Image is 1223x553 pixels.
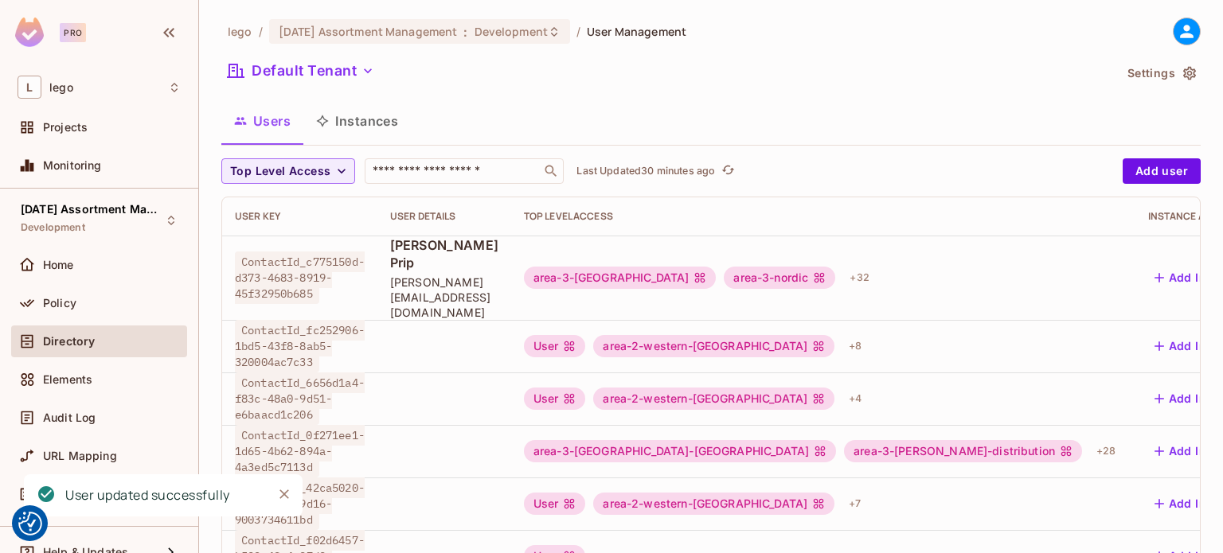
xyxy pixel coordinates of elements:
span: Audit Log [43,411,96,424]
span: Monitoring [43,159,102,172]
img: SReyMgAAAABJRU5ErkJggg== [15,18,44,47]
span: ContactId_0f271ee1-1d65-4b62-894a-4a3ed5c7113d [235,425,365,477]
button: Top Level Access [221,158,355,184]
li: / [259,24,263,39]
span: Development [21,221,85,234]
span: : [463,25,468,38]
button: refresh [718,162,737,181]
button: Settings [1121,60,1201,86]
div: + 4 [842,386,868,411]
div: + 8 [842,333,868,359]
span: [DATE] Assortment Management [21,203,164,216]
button: Default Tenant [221,58,381,84]
div: area-3-nordic [724,267,835,289]
div: area-3-[GEOGRAPHIC_DATA] [524,267,717,289]
div: Top Level Access [524,210,1123,223]
div: + 28 [1090,438,1122,464]
span: Click to refresh data [715,162,737,181]
div: area-3-[PERSON_NAME]-distribution [844,440,1082,462]
div: User updated successfully [65,485,230,505]
span: ContactId_6656d1a4-f83c-48a0-9d51-e6baacd1c206 [235,372,365,425]
span: ContactId_c775150d-d373-4683-8919-45f32950b685 [235,251,365,304]
div: + 32 [843,265,875,290]
li: / [576,24,580,39]
button: Consent Preferences [18,512,42,535]
span: [PERSON_NAME][EMAIL_ADDRESS][DOMAIN_NAME] [390,275,498,320]
div: + 7 [842,491,867,516]
div: User [524,335,586,357]
button: Users [221,101,303,141]
div: area-3-[GEOGRAPHIC_DATA]-[GEOGRAPHIC_DATA] [524,440,836,462]
span: Projects [43,121,88,134]
span: Directory [43,335,95,348]
button: Add user [1123,158,1201,184]
button: Close [272,482,296,506]
span: User Management [587,24,686,39]
span: URL Mapping [43,450,117,462]
div: area-2-western-[GEOGRAPHIC_DATA] [593,493,834,515]
span: refresh [721,163,735,179]
span: ContactId_fc252906-1bd5-43f8-8ab5-320004ac7c33 [235,320,365,372]
p: Last Updated 30 minutes ago [576,165,715,177]
div: Pro [60,23,86,42]
span: Top Level Access [230,162,330,181]
span: Policy [43,297,76,310]
span: Workspace: lego [49,81,73,94]
span: [DATE] Assortment Management [279,24,458,39]
div: area-2-western-[GEOGRAPHIC_DATA] [593,387,834,410]
button: Instances [303,101,411,141]
div: User Details [390,210,498,223]
div: User [524,387,586,410]
span: Elements [43,373,92,386]
span: L [18,76,41,99]
span: the active workspace [228,24,252,39]
div: area-2-western-[GEOGRAPHIC_DATA] [593,335,834,357]
div: User [524,493,586,515]
span: [PERSON_NAME] Prip [390,236,498,271]
span: Home [43,259,74,271]
span: Development [475,24,548,39]
img: Revisit consent button [18,512,42,535]
div: User Key [235,210,365,223]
